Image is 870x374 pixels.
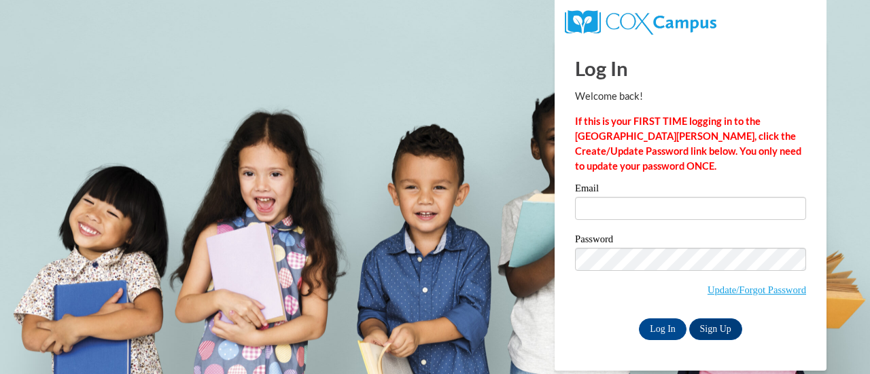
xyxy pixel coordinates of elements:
img: COX Campus [565,10,716,35]
h1: Log In [575,54,806,82]
label: Password [575,234,806,248]
p: Welcome back! [575,89,806,104]
a: COX Campus [565,16,716,27]
a: Sign Up [689,318,742,340]
strong: If this is your FIRST TIME logging in to the [GEOGRAPHIC_DATA][PERSON_NAME], click the Create/Upd... [575,115,801,172]
input: Log In [639,318,686,340]
label: Email [575,183,806,197]
a: Update/Forgot Password [708,284,806,295]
